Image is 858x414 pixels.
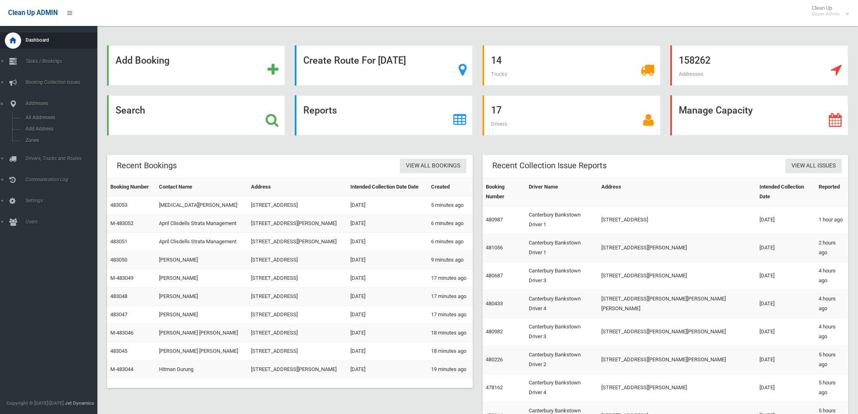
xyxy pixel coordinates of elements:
[156,178,248,196] th: Contact Name
[110,330,133,336] a: M-483046
[756,318,816,346] td: [DATE]
[756,178,816,206] th: Intended Collection Date
[486,272,503,279] a: 480687
[815,178,848,206] th: Reported
[295,45,473,86] a: Create Route For [DATE]
[815,262,848,290] td: 4 hours ago
[23,156,104,161] span: Drivers, Trucks and Routes
[400,159,466,174] a: View All Bookings
[248,215,347,233] td: [STREET_ADDRESS][PERSON_NAME]
[785,159,842,174] a: View All Issues
[428,306,473,324] td: 17 minutes ago
[156,306,248,324] td: [PERSON_NAME]
[428,360,473,379] td: 19 minutes ago
[598,178,756,206] th: Address
[107,45,285,86] a: Add Booking
[598,206,756,234] td: [STREET_ADDRESS]
[486,245,503,251] a: 481056
[347,233,428,251] td: [DATE]
[815,318,848,346] td: 4 hours ago
[815,346,848,374] td: 5 hours ago
[248,233,347,251] td: [STREET_ADDRESS][PERSON_NAME]
[347,287,428,306] td: [DATE]
[756,262,816,290] td: [DATE]
[107,178,156,196] th: Booking Number
[110,311,127,317] a: 483047
[347,342,428,360] td: [DATE]
[110,293,127,299] a: 483048
[248,324,347,342] td: [STREET_ADDRESS]
[679,105,753,116] strong: Manage Capacity
[347,306,428,324] td: [DATE]
[428,196,473,215] td: 5 minutes ago
[428,269,473,287] td: 17 minutes ago
[8,9,58,17] span: Clean Up ADMIN
[526,346,598,374] td: Canterbury Bankstown Driver 2
[815,206,848,234] td: 1 hour ago
[347,251,428,269] td: [DATE]
[598,374,756,402] td: [STREET_ADDRESS][PERSON_NAME]
[756,374,816,402] td: [DATE]
[347,269,428,287] td: [DATE]
[116,105,145,116] strong: Search
[812,11,840,17] small: Super Admin
[486,356,503,363] a: 480226
[347,324,428,342] td: [DATE]
[491,105,502,116] strong: 17
[23,126,97,132] span: Add Address
[815,290,848,318] td: 4 hours ago
[526,234,598,262] td: Canterbury Bankstown Driver 1
[110,202,127,208] a: 483053
[526,318,598,346] td: Canterbury Bankstown Driver 3
[526,178,598,206] th: Driver Name
[598,346,756,374] td: [STREET_ADDRESS][PERSON_NAME][PERSON_NAME]
[756,234,816,262] td: [DATE]
[679,55,710,66] strong: 158262
[428,287,473,306] td: 17 minutes ago
[156,360,248,379] td: Hitman Gurung
[491,55,502,66] strong: 14
[107,158,187,174] header: Recent Bookings
[248,287,347,306] td: [STREET_ADDRESS]
[23,219,104,225] span: Users
[156,269,248,287] td: [PERSON_NAME]
[486,328,503,335] a: 480982
[23,115,97,120] span: All Addresses
[23,198,104,204] span: Settings
[486,384,503,390] a: 478162
[6,400,64,406] span: Copyright © [DATE]-[DATE]
[156,233,248,251] td: April Clisdells Strata Management
[110,348,127,354] a: 483045
[679,71,704,77] span: Addresses
[303,105,337,116] strong: Reports
[248,306,347,324] td: [STREET_ADDRESS]
[483,158,616,174] header: Recent Collection Issue Reports
[428,342,473,360] td: 18 minutes ago
[428,215,473,233] td: 6 minutes ago
[110,366,133,372] a: M-483044
[598,234,756,262] td: [STREET_ADDRESS][PERSON_NAME]
[156,196,248,215] td: [MEDICAL_DATA][PERSON_NAME]
[248,251,347,269] td: [STREET_ADDRESS]
[156,287,248,306] td: [PERSON_NAME]
[756,290,816,318] td: [DATE]
[110,275,133,281] a: M-483049
[491,121,507,127] span: Drivers
[598,318,756,346] td: [STREET_ADDRESS][PERSON_NAME][PERSON_NAME]
[295,95,473,135] a: Reports
[815,374,848,402] td: 5 hours ago
[815,234,848,262] td: 2 hours ago
[347,178,428,196] th: Intended Collection Date Date
[156,215,248,233] td: April Clisdells Strata Management
[428,324,473,342] td: 18 minutes ago
[23,79,104,85] span: Booking Collection Issues
[116,55,169,66] strong: Add Booking
[110,220,133,226] a: M-483052
[303,55,406,66] strong: Create Route For [DATE]
[347,360,428,379] td: [DATE]
[107,95,285,135] a: Search
[110,257,127,263] a: 483050
[65,400,94,406] strong: Jet Dynamics
[23,101,104,106] span: Addresses
[428,178,473,196] th: Created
